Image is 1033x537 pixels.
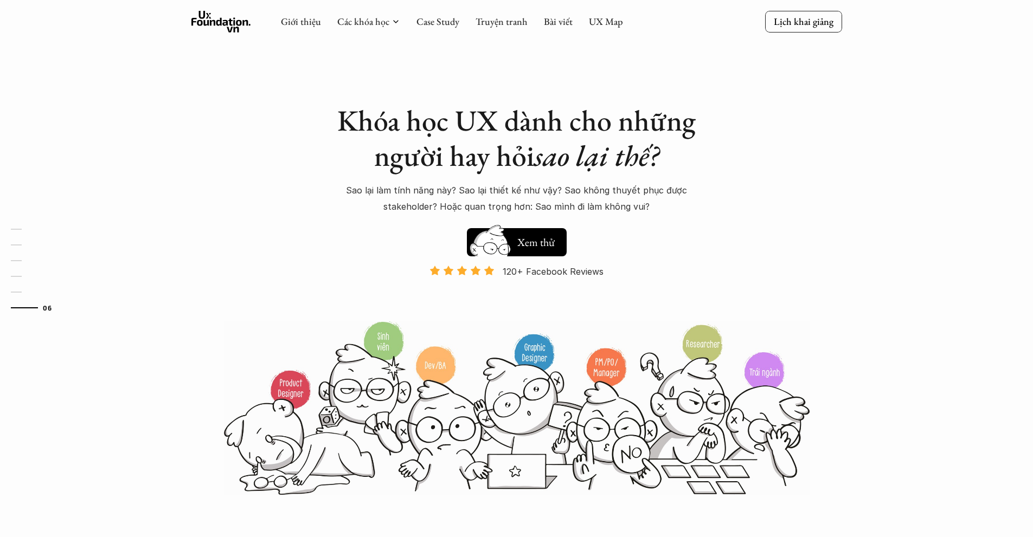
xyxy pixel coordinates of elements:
[11,301,62,314] a: 06
[765,11,842,32] a: Lịch khai giảng
[544,15,573,28] a: Bài viết
[516,235,556,250] h5: Xem thử
[327,182,707,215] p: Sao lại làm tính năng này? Sao lại thiết kế như vậy? Sao không thuyết phục được stakeholder? Hoặc...
[534,137,659,174] em: sao lại thế?
[420,265,613,320] a: 120+ Facebook Reviews
[281,15,321,28] a: Giới thiệu
[467,223,567,256] a: Xem thử
[503,263,604,280] p: 120+ Facebook Reviews
[337,15,389,28] a: Các khóa học
[589,15,623,28] a: UX Map
[476,15,528,28] a: Truyện tranh
[43,304,52,312] strong: 06
[774,15,833,28] p: Lịch khai giảng
[416,15,459,28] a: Case Study
[327,103,707,173] h1: Khóa học UX dành cho những người hay hỏi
